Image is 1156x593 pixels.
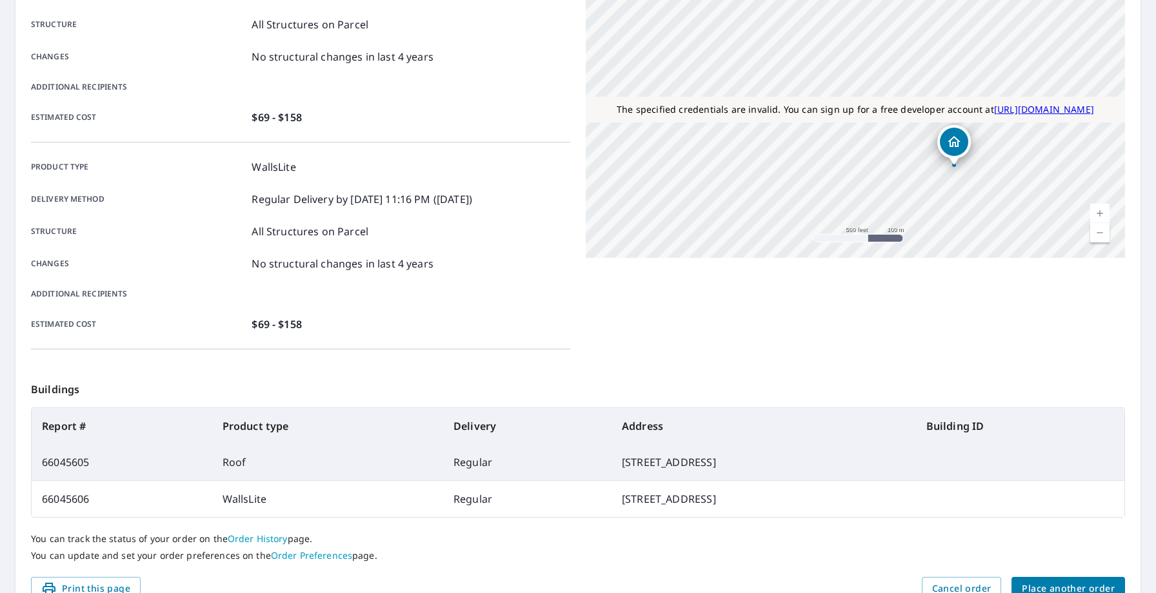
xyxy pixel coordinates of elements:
[586,97,1125,122] div: The specified credentials are invalid. You can sign up for a free developer account at http://www...
[612,408,916,444] th: Address
[31,159,246,175] p: Product type
[31,81,246,93] p: Additional recipients
[252,224,368,239] p: All Structures on Parcel
[443,481,612,517] td: Regular
[252,110,302,125] p: $69 - $158
[31,256,246,271] p: Changes
[31,533,1125,545] p: You can track the status of your order on the page.
[271,549,352,561] a: Order Preferences
[31,550,1125,561] p: You can update and set your order preferences on the page.
[443,444,612,481] td: Regular
[31,224,246,239] p: Structure
[252,316,302,332] p: $69 - $158
[252,256,433,271] p: No structural changes in last 4 years
[1090,223,1110,242] a: Current Level 16, Zoom Out
[252,191,472,207] p: Regular Delivery by [DATE] 11:16 PM ([DATE])
[31,366,1125,407] p: Buildings
[916,408,1124,444] th: Building ID
[443,408,612,444] th: Delivery
[612,444,916,481] td: [STREET_ADDRESS]
[252,49,433,64] p: No structural changes in last 4 years
[937,125,971,165] div: Dropped pin, building 1, Residential property, 34150 Goldenrod Cir Kiowa, CO 80117
[252,159,295,175] p: WallsLite
[31,191,246,207] p: Delivery method
[31,316,246,332] p: Estimated cost
[1090,204,1110,223] a: Current Level 16, Zoom In
[32,408,212,444] th: Report #
[212,444,443,481] td: Roof
[212,408,443,444] th: Product type
[212,481,443,517] td: WallsLite
[31,288,246,300] p: Additional recipients
[32,444,212,481] td: 66045605
[31,17,246,32] p: Structure
[252,17,368,32] p: All Structures on Parcel
[228,532,288,545] a: Order History
[31,110,246,125] p: Estimated cost
[586,97,1125,122] div: The specified credentials are invalid. You can sign up for a free developer account at
[32,481,212,517] td: 66045606
[31,49,246,64] p: Changes
[994,103,1094,115] a: [URL][DOMAIN_NAME]
[612,481,916,517] td: [STREET_ADDRESS]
